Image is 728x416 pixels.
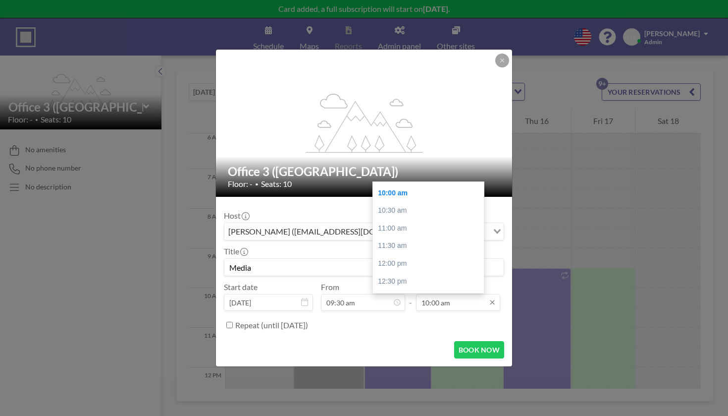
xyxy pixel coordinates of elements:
h2: Office 3 ([GEOGRAPHIC_DATA]) [228,164,501,179]
button: BOOK NOW [454,341,504,358]
div: Search for option [224,223,504,240]
label: Start date [224,282,258,292]
span: [PERSON_NAME] ([EMAIL_ADDRESS][DOMAIN_NAME]) [226,225,430,238]
g: flex-grow: 1.2; [306,93,423,152]
div: 10:00 am [373,184,484,202]
span: - [409,286,412,307]
div: 10:30 am [373,202,484,220]
label: Repeat (until [DATE]) [235,320,308,330]
div: 12:30 pm [373,273,484,291]
div: 01:00 pm [373,290,484,308]
input: Nathaly's reservation [224,259,504,276]
span: • [255,180,259,188]
div: 11:00 am [373,220,484,238]
div: 11:30 am [373,237,484,255]
span: Floor: - [228,179,253,189]
span: Seats: 10 [261,179,292,189]
label: Host [224,211,249,221]
label: Title [224,246,247,256]
label: From [321,282,339,292]
div: 12:00 pm [373,255,484,273]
